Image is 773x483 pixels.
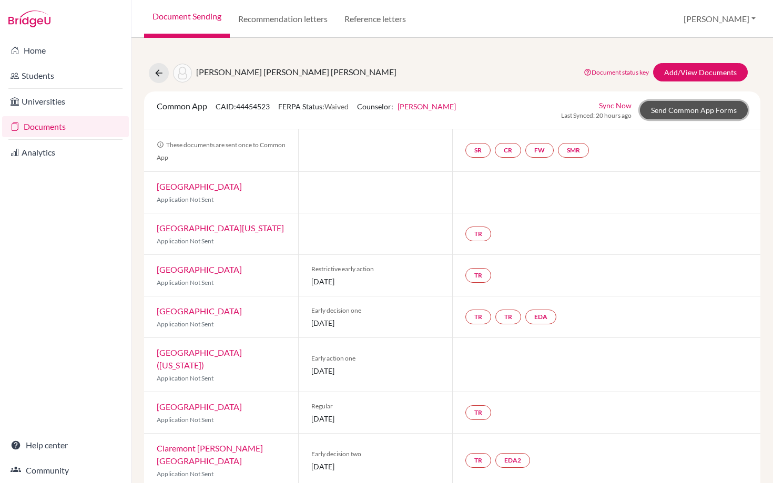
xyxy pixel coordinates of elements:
a: SMR [558,143,589,158]
span: These documents are sent once to Common App [157,141,286,161]
span: Application Not Sent [157,237,213,245]
a: Analytics [2,142,129,163]
a: FW [525,143,554,158]
span: Application Not Sent [157,374,213,382]
a: TR [465,268,491,283]
span: Waived [324,102,349,111]
span: Counselor: [357,102,456,111]
span: Application Not Sent [157,416,213,424]
a: [GEOGRAPHIC_DATA] [157,306,242,316]
a: Send Common App Forms [640,101,748,119]
span: Last Synced: 20 hours ago [561,111,632,120]
a: TR [465,405,491,420]
span: [DATE] [311,276,440,287]
span: Early decision one [311,306,440,315]
a: [GEOGRAPHIC_DATA] [157,264,242,274]
span: FERPA Status: [278,102,349,111]
a: [PERSON_NAME] [398,102,456,111]
a: [GEOGRAPHIC_DATA] [157,402,242,412]
span: [DATE] [311,461,440,472]
span: Regular [311,402,440,411]
a: Add/View Documents [653,63,748,81]
a: Students [2,65,129,86]
a: Document status key [584,68,649,76]
a: [GEOGRAPHIC_DATA][US_STATE] [157,223,284,233]
a: TR [465,310,491,324]
span: Application Not Sent [157,470,213,478]
a: Universities [2,91,129,112]
a: TR [465,453,491,468]
a: [GEOGRAPHIC_DATA] ([US_STATE]) [157,347,242,370]
a: Community [2,460,129,481]
span: Common App [157,101,207,111]
span: Application Not Sent [157,196,213,203]
span: [DATE] [311,317,440,328]
a: TR [465,227,491,241]
a: CR [495,143,521,158]
span: Application Not Sent [157,279,213,286]
a: Help center [2,435,129,456]
span: Early action one [311,354,440,363]
img: Bridge-U [8,11,50,27]
button: [PERSON_NAME] [679,9,760,29]
a: Documents [2,116,129,137]
span: Restrictive early action [311,264,440,274]
span: [PERSON_NAME] [PERSON_NAME] [PERSON_NAME] [196,67,396,77]
a: TR [495,310,521,324]
a: Sync Now [599,100,632,111]
span: Application Not Sent [157,320,213,328]
a: Home [2,40,129,61]
a: Claremont [PERSON_NAME][GEOGRAPHIC_DATA] [157,443,263,466]
a: [GEOGRAPHIC_DATA] [157,181,242,191]
a: EDA [525,310,556,324]
span: Early decision two [311,449,440,459]
a: EDA2 [495,453,530,468]
span: CAID: 44454523 [216,102,270,111]
span: [DATE] [311,413,440,424]
a: SR [465,143,491,158]
span: [DATE] [311,365,440,376]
